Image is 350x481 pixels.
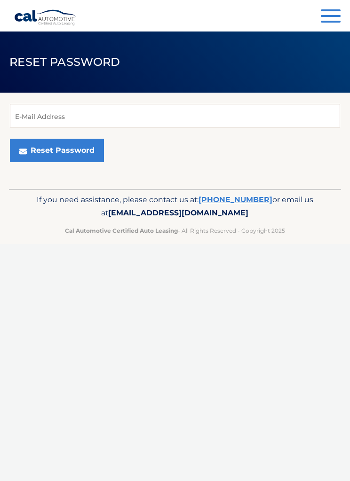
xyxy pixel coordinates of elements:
button: Reset Password [10,139,104,162]
input: E-Mail Address [10,104,340,127]
strong: Cal Automotive Certified Auto Leasing [65,227,178,234]
p: - All Rights Reserved - Copyright 2025 [23,226,327,236]
span: Reset Password [9,55,120,69]
a: Cal Automotive [14,9,77,26]
button: Menu [321,9,341,25]
p: If you need assistance, please contact us at: or email us at [23,193,327,220]
a: [PHONE_NUMBER] [199,195,272,204]
span: [EMAIL_ADDRESS][DOMAIN_NAME] [108,208,248,217]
